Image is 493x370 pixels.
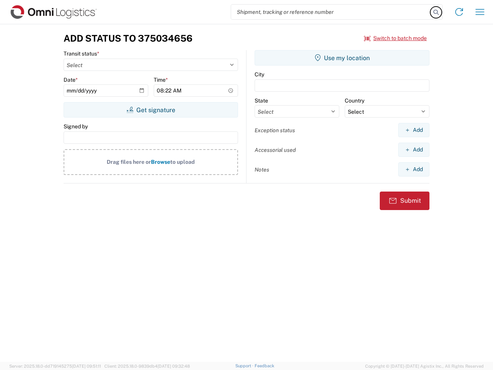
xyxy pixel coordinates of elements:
[154,76,168,83] label: Time
[345,97,364,104] label: Country
[64,123,88,130] label: Signed by
[255,127,295,134] label: Exception status
[398,162,429,177] button: Add
[255,50,429,66] button: Use my location
[64,102,238,118] button: Get signature
[365,363,484,370] span: Copyright © [DATE]-[DATE] Agistix Inc., All Rights Reserved
[64,33,193,44] h3: Add Status to 375034656
[64,50,99,57] label: Transit status
[72,364,101,368] span: [DATE] 09:51:11
[255,146,296,153] label: Accessorial used
[231,5,431,19] input: Shipment, tracking or reference number
[64,76,78,83] label: Date
[255,97,268,104] label: State
[104,364,190,368] span: Client: 2025.18.0-9839db4
[398,143,429,157] button: Add
[255,363,274,368] a: Feedback
[9,364,101,368] span: Server: 2025.18.0-dd719145275
[151,159,170,165] span: Browse
[255,166,269,173] label: Notes
[364,32,427,45] button: Switch to batch mode
[398,123,429,137] button: Add
[107,159,151,165] span: Drag files here or
[235,363,255,368] a: Support
[170,159,195,165] span: to upload
[158,364,190,368] span: [DATE] 09:32:48
[255,71,264,78] label: City
[380,192,429,210] button: Submit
